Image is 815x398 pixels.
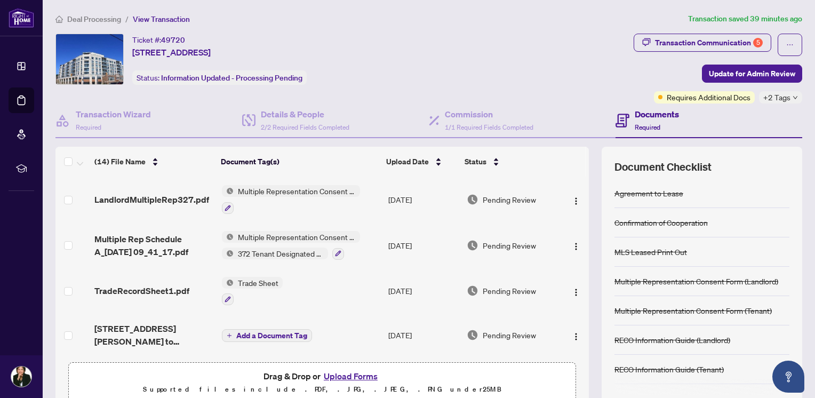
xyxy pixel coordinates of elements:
[445,108,533,121] h4: Commission
[234,277,283,289] span: Trade Sheet
[709,65,795,82] span: Update for Admin Review
[614,246,687,258] div: MLS Leased Print Out
[655,34,763,51] div: Transaction Communication
[386,156,429,168] span: Upload Date
[67,14,121,24] span: Deal Processing
[132,46,211,59] span: [STREET_ADDRESS]
[125,13,129,25] li: /
[568,282,585,299] button: Logo
[688,13,802,25] article: Transaction saved 39 minutes ago
[568,191,585,208] button: Logo
[222,277,234,289] img: Status Icon
[222,248,234,259] img: Status Icon
[56,34,123,84] img: IMG-N12345956_1.jpg
[222,231,234,243] img: Status Icon
[236,332,307,339] span: Add a Document Tag
[222,185,234,197] img: Status Icon
[55,15,63,23] span: home
[786,41,794,49] span: ellipsis
[222,329,312,342] button: Add a Document Tag
[483,285,536,297] span: Pending Review
[667,91,750,103] span: Requires Additional Docs
[467,240,478,251] img: Document Status
[763,91,790,104] span: +2 Tags
[614,160,712,174] span: Document Checklist
[384,314,462,356] td: [DATE]
[635,108,679,121] h4: Documents
[227,333,232,338] span: plus
[132,70,307,85] div: Status:
[76,123,101,131] span: Required
[11,367,31,387] img: Profile Icon
[133,14,190,24] span: View Transaction
[467,329,478,341] img: Document Status
[753,38,763,47] div: 5
[90,147,217,177] th: (14) File Name
[614,187,683,199] div: Agreement to Lease
[483,240,536,251] span: Pending Review
[384,222,462,268] td: [DATE]
[568,327,585,344] button: Logo
[634,34,771,52] button: Transaction Communication5
[635,123,660,131] span: Required
[222,328,312,342] button: Add a Document Tag
[76,108,151,121] h4: Transaction Wizard
[460,147,558,177] th: Status
[614,275,778,287] div: Multiple Representation Consent Form (Landlord)
[161,73,302,83] span: Information Updated - Processing Pending
[572,288,580,297] img: Logo
[161,35,185,45] span: 49720
[467,194,478,205] img: Document Status
[382,147,460,177] th: Upload Date
[321,369,381,383] button: Upload Forms
[234,248,328,259] span: 372 Tenant Designated Representation Agreement - Authority for Lease or Purchase
[234,231,360,243] span: Multiple Representation Consent Form (Tenant)
[572,332,580,341] img: Logo
[483,329,536,341] span: Pending Review
[94,156,146,168] span: (14) File Name
[75,383,569,396] p: Supported files include .PDF, .JPG, .JPEG, .PNG under 25 MB
[94,284,189,297] span: TradeRecordSheet1.pdf
[9,8,34,28] img: logo
[384,177,462,222] td: [DATE]
[222,277,283,306] button: Status IconTrade Sheet
[222,185,360,214] button: Status IconMultiple Representation Consent Form (Landlord)
[483,194,536,205] span: Pending Review
[793,95,798,100] span: down
[261,108,349,121] h4: Details & People
[572,197,580,205] img: Logo
[384,268,462,314] td: [DATE]
[614,217,708,228] div: Confirmation of Cooperation
[568,237,585,254] button: Logo
[572,242,580,251] img: Logo
[263,369,381,383] span: Drag & Drop or
[132,34,185,46] div: Ticket #:
[94,233,213,258] span: Multiple Rep Schedule A_[DATE] 09_41_17.pdf
[217,147,382,177] th: Document Tag(s)
[772,361,804,393] button: Open asap
[465,156,486,168] span: Status
[467,285,478,297] img: Document Status
[222,231,360,260] button: Status IconMultiple Representation Consent Form (Tenant)Status Icon372 Tenant Designated Represen...
[261,123,349,131] span: 2/2 Required Fields Completed
[445,123,533,131] span: 1/1 Required Fields Completed
[614,363,724,375] div: RECO Information Guide (Tenant)
[614,334,730,346] div: RECO Information Guide (Landlord)
[234,185,360,197] span: Multiple Representation Consent Form (Landlord)
[702,65,802,83] button: Update for Admin Review
[614,305,772,316] div: Multiple Representation Consent Form (Tenant)
[94,193,209,206] span: LandlordMultipleRep327.pdf
[94,322,213,348] span: [STREET_ADDRESS][PERSON_NAME] to Review.pdf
